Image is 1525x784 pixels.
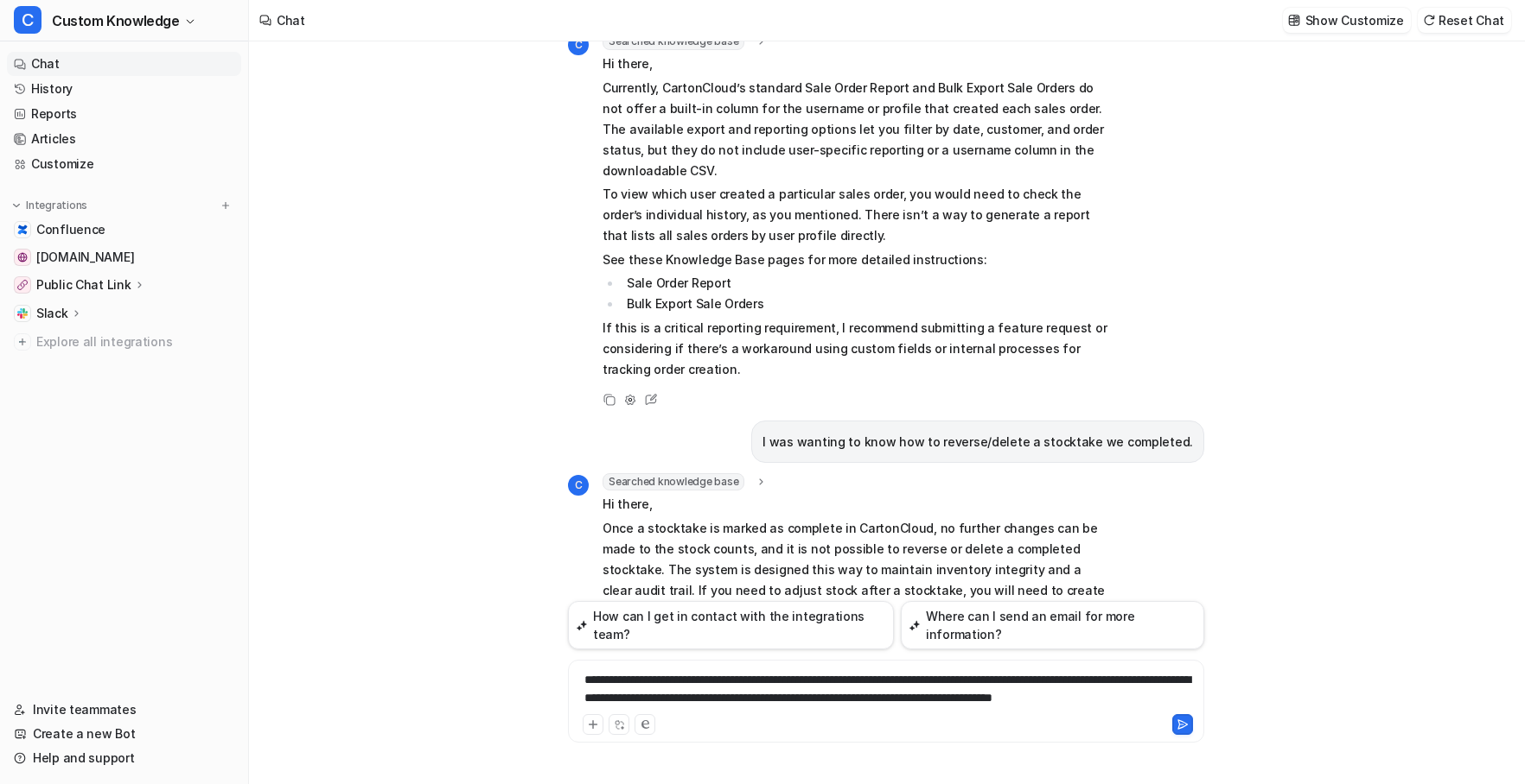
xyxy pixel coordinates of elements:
[603,250,1108,270] p: See these Knowledge Base pages for more detailed instructions:
[17,252,28,262] img: help.cartoncloud.com
[26,199,87,212] p: Integrations
[10,199,22,212] img: expand menu
[17,308,28,319] img: Slack
[901,601,1204,649] button: Where can I send an email for more information?
[762,432,1193,452] p: I was wanting to know how to reverse/delete a stocktake we completed.
[7,52,241,76] a: Chat
[36,276,131,294] p: Public Chat Link
[603,54,1108,74] p: Hi there,
[277,11,305,29] div: Chat
[568,475,589,496] span: C
[36,221,105,238] span: Confluence
[7,722,241,746] a: Create a new Bot
[603,184,1108,246] p: To view which user created a particular sales order, you would need to check the order’s individu...
[7,218,241,242] a: ConfluenceConfluence
[568,601,894,649] button: How can I get in contact with the integrations team?
[14,6,41,34] span: C
[17,224,28,235] img: Confluence
[7,330,241,354] a: Explore all integrations
[603,33,744,50] span: Searched knowledge base
[603,473,744,490] span: Searched knowledge base
[52,9,180,33] span: Custom Knowledge
[603,518,1108,622] p: Once a stocktake is marked as complete in CartonCloud, no further changes can be made to the stoc...
[603,318,1108,380] p: If this is a critical reporting requirement, I recommend submitting a feature request or consider...
[1305,11,1404,29] p: Show Customize
[17,280,28,290] img: Public Chat Link
[220,199,232,212] img: menu_add.svg
[7,102,241,126] a: Reports
[7,127,241,151] a: Articles
[7,197,93,214] button: Integrations
[7,698,241,722] a: Invite teammates
[1288,14,1300,27] img: customize
[568,35,589,55] span: C
[7,245,241,269] a: help.cartoncloud.com[DOMAIN_NAME]
[603,494,1108,515] p: Hi there,
[1423,14,1435,27] img: reset
[1283,8,1411,33] button: Show Customize
[1418,8,1511,33] button: Reset Chat
[7,152,241,176] a: Customize
[622,294,1108,314] li: Bulk Export Sale Orders
[36,328,234,356] span: Explore all integrations
[14,333,31,351] img: explore all integrations
[7,746,241,770] a: Help and support
[603,78,1108,181] p: Currently, CartonCloud’s standard Sale Order Report and Bulk Export Sale Orders do not offer a bu...
[7,77,241,101] a: History
[622,273,1108,294] li: Sale Order Report
[36,305,68,322] p: Slack
[36,249,134,266] span: [DOMAIN_NAME]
